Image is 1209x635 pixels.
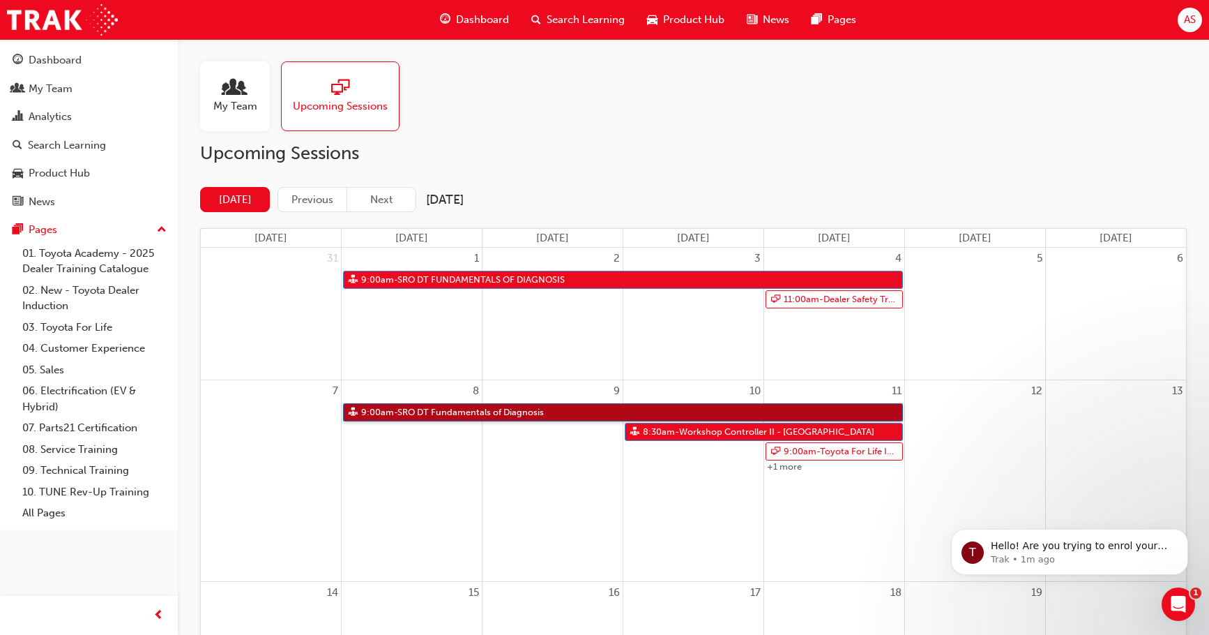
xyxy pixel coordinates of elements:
span: search-icon [13,140,22,152]
td: September 3, 2025 [623,248,764,380]
span: chart-icon [13,111,23,124]
td: September 12, 2025 [904,380,1045,582]
span: guage-icon [13,54,23,67]
button: DashboardMy TeamAnalyticsSearch LearningProduct HubNews [6,45,172,217]
a: September 7, 2025 [330,380,341,402]
span: Product Hub [663,12,724,28]
a: September 18, 2025 [888,582,904,604]
span: news-icon [747,11,757,29]
a: September 11, 2025 [889,380,904,402]
span: Upcoming Sessions [293,98,388,114]
a: Monday [393,229,431,248]
div: Search Learning [28,137,106,154]
td: September 7, 2025 [201,380,342,582]
span: [DATE] [395,232,428,244]
a: 01. Toyota Academy - 2025 Dealer Training Catalogue [17,243,172,280]
iframe: Intercom live chat [1162,588,1195,621]
h2: Upcoming Sessions [200,142,1187,165]
td: August 31, 2025 [201,248,342,380]
a: 06. Electrification (EV & Hybrid) [17,380,172,417]
td: September 9, 2025 [482,380,623,582]
a: 04. Customer Experience [17,338,172,359]
a: September 5, 2025 [1034,248,1045,269]
td: September 13, 2025 [1045,380,1186,582]
a: guage-iconDashboard [429,6,520,34]
a: My Team [200,61,281,131]
span: pages-icon [812,11,822,29]
td: September 2, 2025 [482,248,623,380]
div: Analytics [29,109,72,125]
span: sessionType_FACE_TO_FACE-icon [349,271,358,289]
span: [DATE] [1100,232,1132,244]
span: Dashboard [456,12,509,28]
a: September 10, 2025 [747,380,763,402]
a: pages-iconPages [800,6,867,34]
a: car-iconProduct Hub [636,6,736,34]
img: Trak [7,4,118,36]
a: Friday [956,229,994,248]
div: Pages [29,222,57,238]
a: Upcoming Sessions [281,61,411,131]
span: Search Learning [547,12,625,28]
a: September 2, 2025 [611,248,623,269]
a: September 8, 2025 [470,380,482,402]
button: Next [347,187,416,213]
a: All Pages [17,502,172,524]
a: 02. New - Toyota Dealer Induction [17,280,172,317]
a: September 15, 2025 [466,582,482,604]
span: pages-icon [13,224,23,237]
a: August 31, 2025 [324,248,341,269]
a: September 1, 2025 [471,248,482,269]
span: prev-icon [153,607,164,625]
a: News [6,189,172,215]
a: Sunday [252,229,290,248]
span: up-icon [157,221,167,239]
a: Dashboard [6,47,172,73]
a: 03. Toyota For Life [17,317,172,338]
span: sessionType_ONLINE_URL-icon [771,443,780,461]
a: Saturday [1097,229,1135,248]
a: September 6, 2025 [1174,248,1186,269]
a: September 14, 2025 [324,582,341,604]
a: Product Hub [6,160,172,186]
span: [DATE] [959,232,991,244]
a: September 16, 2025 [606,582,623,604]
span: [DATE] [536,232,569,244]
a: Analytics [6,104,172,130]
a: Thursday [815,229,853,248]
button: Previous [277,187,347,213]
h2: [DATE] [426,192,464,208]
span: 9:00am - Toyota For Life In Action - Virtual Classroom [783,443,900,461]
a: September 17, 2025 [747,582,763,604]
td: September 10, 2025 [623,380,764,582]
span: search-icon [531,11,541,29]
a: 05. Sales [17,359,172,381]
a: search-iconSearch Learning [520,6,636,34]
span: 1 [1190,588,1201,599]
button: Pages [6,217,172,243]
div: Product Hub [29,165,90,181]
div: News [29,194,55,210]
span: car-icon [647,11,657,29]
a: Wednesday [674,229,713,248]
span: people-icon [13,83,23,96]
div: Dashboard [29,52,82,68]
span: sessionType_ONLINE_URL-icon [331,79,349,98]
a: 10. TUNE Rev-Up Training [17,481,172,503]
button: AS [1178,8,1202,32]
td: September 11, 2025 [763,380,904,582]
span: 11:00am - Dealer Safety Training [783,291,900,308]
a: September 9, 2025 [611,380,623,402]
td: September 6, 2025 [1045,248,1186,380]
a: Show 1 more event [766,461,803,473]
span: [DATE] [818,232,851,244]
span: sessionType_ONLINE_URL-icon [771,291,780,308]
a: September 3, 2025 [752,248,763,269]
a: My Team [6,76,172,102]
span: 8:30am - Workshop Controller II - [GEOGRAPHIC_DATA] [642,424,875,441]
